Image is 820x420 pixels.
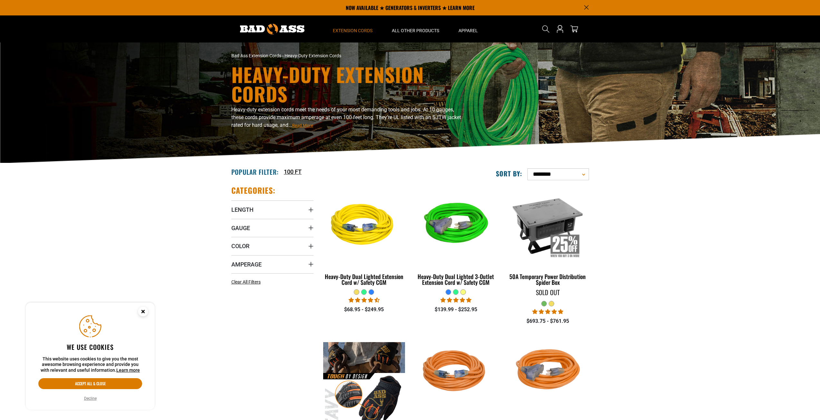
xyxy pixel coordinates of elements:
[82,395,99,402] button: Decline
[323,306,405,313] div: $68.95 - $249.95
[292,123,313,128] span: Read More
[323,189,405,263] img: yellow
[231,261,262,268] span: Amperage
[231,279,263,285] a: Clear All Filters
[231,168,279,176] h2: Popular Filter:
[240,24,304,34] img: Bad Ass Extension Cords
[506,185,589,289] a: 50A Temporary Power Distribution Spider Box 50A Temporary Power Distribution Spider Box
[231,242,249,250] span: Color
[38,356,142,373] p: This website uses cookies to give you the most awesome browsing experience and provide you with r...
[231,255,314,273] summary: Amperage
[415,306,497,313] div: $139.99 - $252.95
[506,317,589,325] div: $693.75 - $761.95
[333,28,372,33] span: Extension Cords
[349,297,380,303] span: 4.64 stars
[507,189,588,263] img: 50A Temporary Power Distribution Spider Box
[532,309,563,315] span: 5.00 stars
[506,274,589,285] div: 50A Temporary Power Distribution Spider Box
[38,343,142,351] h2: We use cookies
[415,189,497,263] img: neon green
[38,378,142,389] button: Accept all & close
[507,335,588,409] img: orange
[231,201,314,219] summary: Length
[285,53,341,58] span: Heavy-Duty Extension Cords
[382,15,449,42] summary: All Other Products
[231,206,254,213] span: Length
[323,15,382,42] summary: Extension Cords
[231,53,281,58] a: Bad Ass Extension Cords
[449,15,487,42] summary: Apparel
[231,185,276,195] h2: Categories:
[440,297,471,303] span: 4.92 stars
[323,185,405,289] a: yellow Heavy-Duty Dual Lighted Extension Cord w/ Safety CGM
[415,274,497,285] div: Heavy-Duty Dual Lighted 3-Outlet Extension Cord w/ Safety CGM
[392,28,439,33] span: All Other Products
[458,28,478,33] span: Apparel
[415,335,497,409] img: orange
[541,24,551,34] summary: Search
[496,169,522,178] label: Sort by:
[282,53,284,58] span: ›
[26,303,155,410] aside: Cookie Consent
[323,274,405,285] div: Heavy-Duty Dual Lighted Extension Cord w/ Safety CGM
[231,65,467,103] h1: Heavy-Duty Extension Cords
[231,279,261,285] span: Clear All Filters
[116,368,140,373] a: Learn more
[284,167,302,176] a: 100 FT
[231,237,314,255] summary: Color
[231,107,461,128] span: Heavy-duty extension cords meet the needs of your most demanding tools and jobs. At 10 gauges, th...
[506,289,589,295] div: Sold Out
[231,219,314,237] summary: Gauge
[231,52,467,59] nav: breadcrumbs
[415,185,497,289] a: neon green Heavy-Duty Dual Lighted 3-Outlet Extension Cord w/ Safety CGM
[231,224,250,232] span: Gauge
